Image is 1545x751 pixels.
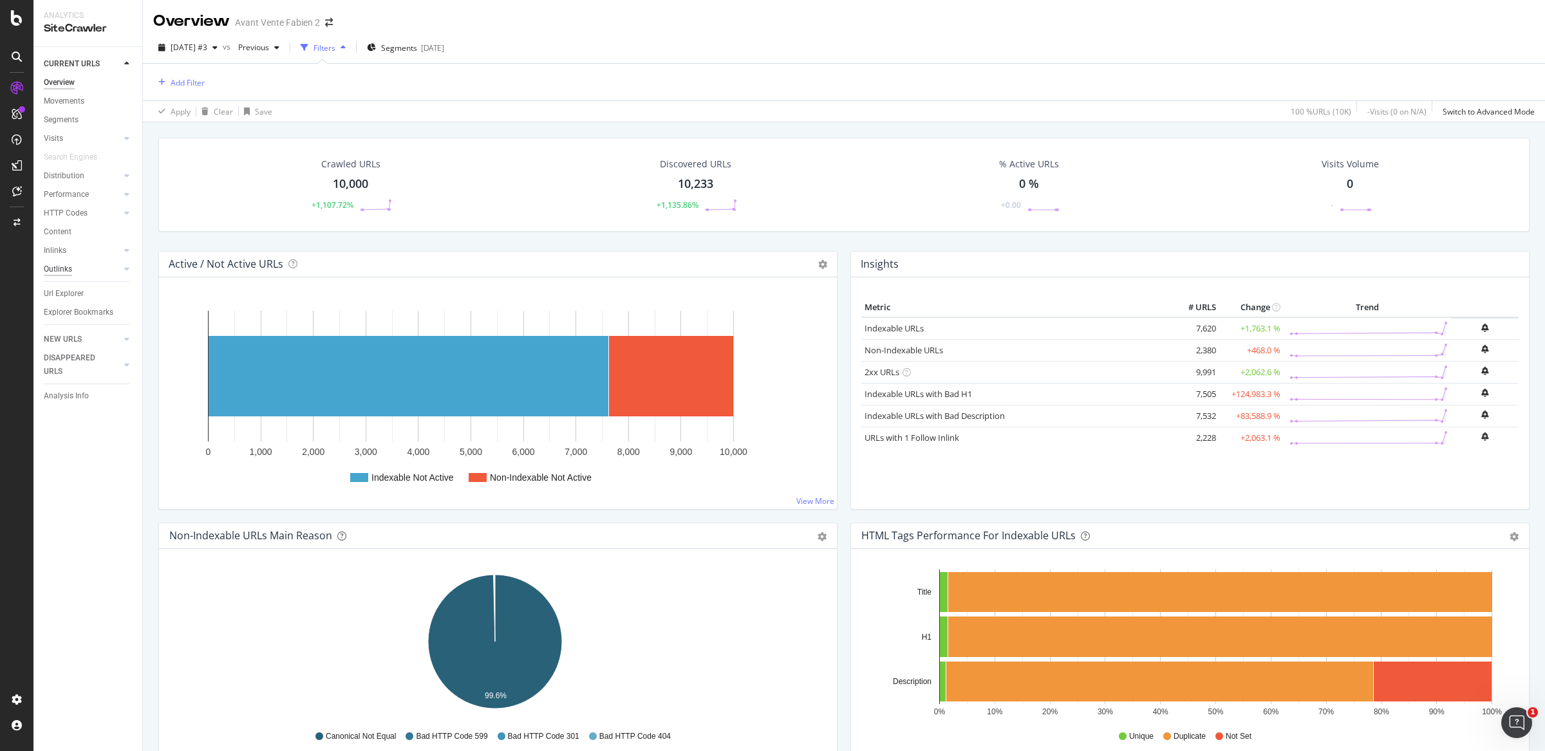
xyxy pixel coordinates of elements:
[44,57,100,71] div: CURRENT URLS
[381,42,417,53] span: Segments
[44,389,89,403] div: Analysis Info
[1208,707,1223,716] text: 50%
[44,389,133,403] a: Analysis Info
[987,707,1002,716] text: 10%
[153,10,230,32] div: Overview
[1291,106,1351,117] div: 100 % URLs ( 10K )
[999,158,1059,171] div: % Active URLs
[44,263,120,276] a: Outlinks
[44,21,132,36] div: SiteCrawler
[1481,324,1488,332] div: bell-plus
[1481,411,1488,419] div: bell-plus
[1168,317,1219,340] td: 7,620
[326,731,396,742] span: Canonical Not Equal
[599,731,671,742] span: Bad HTTP Code 404
[302,447,324,457] text: 2,000
[44,287,133,301] a: Url Explorer
[1481,367,1488,375] div: bell-plus
[861,529,1076,542] div: HTML Tags Performance for Indexable URLs
[44,95,84,108] div: Movements
[669,447,692,457] text: 9,000
[1322,158,1379,171] div: Visits Volume
[1129,731,1154,742] span: Unique
[333,176,368,192] div: 10,000
[720,447,747,457] text: 10,000
[460,447,482,457] text: 5,000
[44,169,120,183] a: Distribution
[1174,731,1206,742] span: Duplicate
[44,57,120,71] a: CURRENT URLS
[1481,345,1488,353] div: bell-plus
[865,388,972,400] a: Indexable URLs with Bad H1
[44,225,133,239] a: Content
[1374,707,1389,716] text: 80%
[818,260,827,269] i: Options
[171,42,207,53] span: 2025 Sep. 29th #3
[325,18,333,27] div: arrow-right-arrow-left
[865,322,924,334] a: Indexable URLs
[1219,339,1284,361] td: +468.0 %
[169,570,820,719] svg: A chart.
[44,113,133,127] a: Segments
[44,188,89,201] div: Performance
[490,472,592,483] text: Non-Indexable Not Active
[44,132,63,145] div: Visits
[861,255,899,273] h4: Insights
[153,75,205,90] button: Add Filter
[421,42,444,53] div: [DATE]
[657,199,698,210] div: +1,135.86%
[508,731,579,742] span: Bad HTTP Code 301
[893,677,932,686] text: Description
[44,132,120,145] a: Visits
[1219,405,1284,427] td: +83,588.9 %
[314,42,335,53] div: Filters
[44,287,84,301] div: Url Explorer
[796,496,834,506] a: View More
[934,707,946,716] text: 0%
[512,447,535,457] text: 6,000
[1318,707,1334,716] text: 70%
[44,333,82,346] div: NEW URLS
[371,472,454,483] text: Indexable Not Active
[44,10,132,21] div: Analytics
[1429,707,1445,716] text: 90%
[171,106,191,117] div: Apply
[660,158,731,171] div: Discovered URLs
[235,16,320,29] div: Avant Vente Fabien 2
[1168,427,1219,449] td: 2,228
[44,113,79,127] div: Segments
[1153,707,1168,716] text: 40%
[233,42,269,53] span: Previous
[1042,707,1058,716] text: 20%
[861,570,1512,719] svg: A chart.
[239,101,272,122] button: Save
[44,151,97,164] div: Search Engines
[44,76,75,89] div: Overview
[321,158,380,171] div: Crawled URLs
[233,37,285,58] button: Previous
[44,351,109,378] div: DISAPPEARED URLS
[44,263,72,276] div: Outlinks
[1168,361,1219,383] td: 9,991
[917,588,932,597] text: Title
[818,532,827,541] div: gear
[1219,361,1284,383] td: +2,062.6 %
[250,447,272,457] text: 1,000
[1510,532,1519,541] div: gear
[485,691,507,700] text: 99.6%
[355,447,377,457] text: 3,000
[407,447,429,457] text: 4,000
[1443,106,1535,117] div: Switch to Advanced Mode
[44,188,120,201] a: Performance
[44,76,133,89] a: Overview
[171,77,205,88] div: Add Filter
[169,298,827,499] svg: A chart.
[153,37,223,58] button: [DATE] #3
[565,447,587,457] text: 7,000
[865,366,899,378] a: 2xx URLs
[169,255,283,273] h4: Active / Not Active URLs
[865,432,959,443] a: URLs with 1 Follow Inlink
[1219,317,1284,340] td: +1,763.1 %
